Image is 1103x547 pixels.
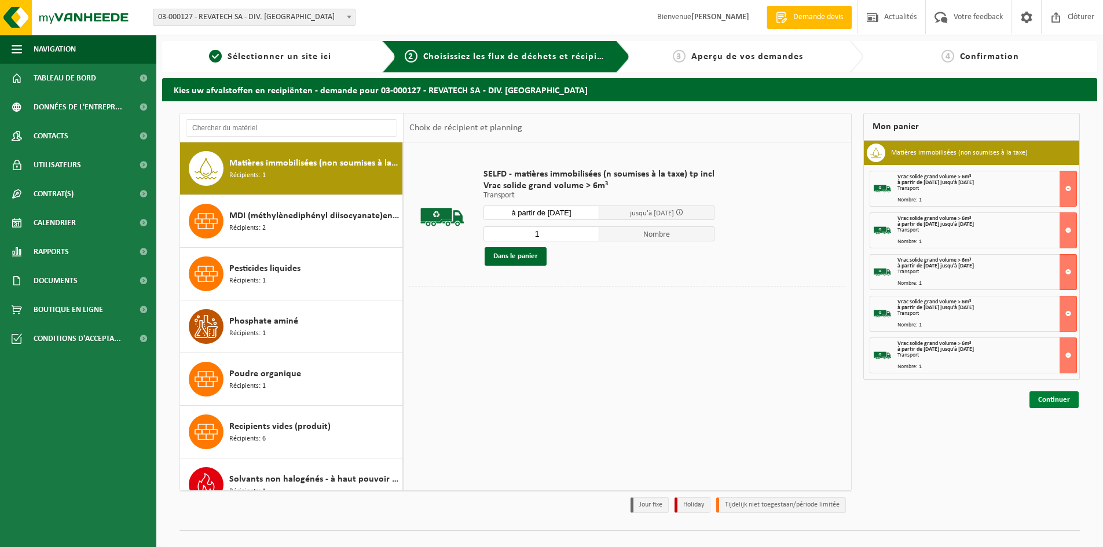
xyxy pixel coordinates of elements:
[790,12,846,23] span: Demande devis
[209,50,222,63] span: 1
[897,299,971,305] span: Vrac solide grand volume > 6m³
[180,195,403,248] button: MDI (méthylènediphényl diisocyanate)en IBC Récipients: 2
[897,269,1076,275] div: Transport
[716,497,846,513] li: Tijdelijk niet toegestaan/période limitée
[897,221,974,227] strong: à partir de [DATE] jusqu'à [DATE]
[34,237,69,266] span: Rapports
[180,406,403,458] button: Recipients vides (produit) Récipients: 6
[897,263,974,269] strong: à partir de [DATE] jusqu'à [DATE]
[673,50,686,63] span: 3
[960,52,1019,61] span: Confirmation
[897,227,1076,233] div: Transport
[180,300,403,353] button: Phosphate aminé Récipients: 1
[229,262,301,276] span: Pesticides liquides
[34,122,68,150] span: Contacts
[404,113,528,142] div: Choix de récipient et planning
[229,170,266,181] span: Récipients: 1
[153,9,355,25] span: 03-000127 - REVATECH SA - DIV. MONSIN - JUPILLE-SUR-MEUSE
[229,314,298,328] span: Phosphate aminé
[483,168,714,180] span: SELFD - matières immobilisées (n soumises à la taxe) tp incl
[897,304,974,311] strong: à partir de [DATE] jusqu'à [DATE]
[1029,391,1079,408] a: Continuer
[229,486,266,497] span: Récipients: 1
[229,156,400,170] span: Matières immobilisées (non soumises à la taxe)
[180,353,403,406] button: Poudre organique Récipients: 1
[229,472,400,486] span: Solvants non halogénés - à haut pouvoir calorifique en IBC
[897,322,1076,328] div: Nombre: 1
[34,324,121,353] span: Conditions d'accepta...
[897,364,1076,370] div: Nombre: 1
[897,239,1076,245] div: Nombre: 1
[897,215,971,222] span: Vrac solide grand volume > 6m³
[186,119,397,137] input: Chercher du matériel
[34,150,81,179] span: Utilisateurs
[34,64,96,93] span: Tableau de bord
[897,179,974,186] strong: à partir de [DATE] jusqu'à [DATE]
[229,420,331,434] span: Recipients vides (produit)
[34,35,76,64] span: Navigation
[691,52,803,61] span: Aperçu de vos demandes
[941,50,954,63] span: 4
[897,257,971,263] span: Vrac solide grand volume > 6m³
[180,458,403,511] button: Solvants non halogénés - à haut pouvoir calorifique en IBC Récipients: 1
[483,205,599,220] input: Sélectionnez date
[180,248,403,300] button: Pesticides liquides Récipients: 1
[897,186,1076,192] div: Transport
[897,353,1076,358] div: Transport
[34,295,103,324] span: Boutique en ligne
[34,179,74,208] span: Contrat(s)
[229,434,266,445] span: Récipients: 6
[228,52,331,61] span: Sélectionner un site ici
[863,113,1080,141] div: Mon panier
[897,346,974,353] strong: à partir de [DATE] jusqu'à [DATE]
[162,78,1097,101] h2: Kies uw afvalstoffen en recipiënten - demande pour 03-000127 - REVATECH SA - DIV. [GEOGRAPHIC_DATA]
[891,144,1028,162] h3: Matières immobilisées (non soumises à la taxe)
[485,247,547,266] button: Dans le panier
[897,174,971,180] span: Vrac solide grand volume > 6m³
[897,340,971,347] span: Vrac solide grand volume > 6m³
[483,180,714,192] span: Vrac solide grand volume > 6m³
[153,9,356,26] span: 03-000127 - REVATECH SA - DIV. MONSIN - JUPILLE-SUR-MEUSE
[34,266,78,295] span: Documents
[180,142,403,195] button: Matières immobilisées (non soumises à la taxe) Récipients: 1
[483,192,714,200] p: Transport
[229,223,266,234] span: Récipients: 2
[897,197,1076,203] div: Nombre: 1
[229,367,301,381] span: Poudre organique
[34,208,76,237] span: Calendrier
[599,226,715,241] span: Nombre
[229,381,266,392] span: Récipients: 1
[630,210,674,217] span: jusqu'à [DATE]
[229,328,266,339] span: Récipients: 1
[675,497,710,513] li: Holiday
[229,276,266,287] span: Récipients: 1
[423,52,616,61] span: Choisissiez les flux de déchets et récipients
[405,50,417,63] span: 2
[897,281,1076,287] div: Nombre: 1
[631,497,669,513] li: Jour fixe
[691,13,749,21] strong: [PERSON_NAME]
[767,6,852,29] a: Demande devis
[168,50,373,64] a: 1Sélectionner un site ici
[34,93,122,122] span: Données de l'entrepr...
[897,311,1076,317] div: Transport
[229,209,400,223] span: MDI (méthylènediphényl diisocyanate)en IBC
